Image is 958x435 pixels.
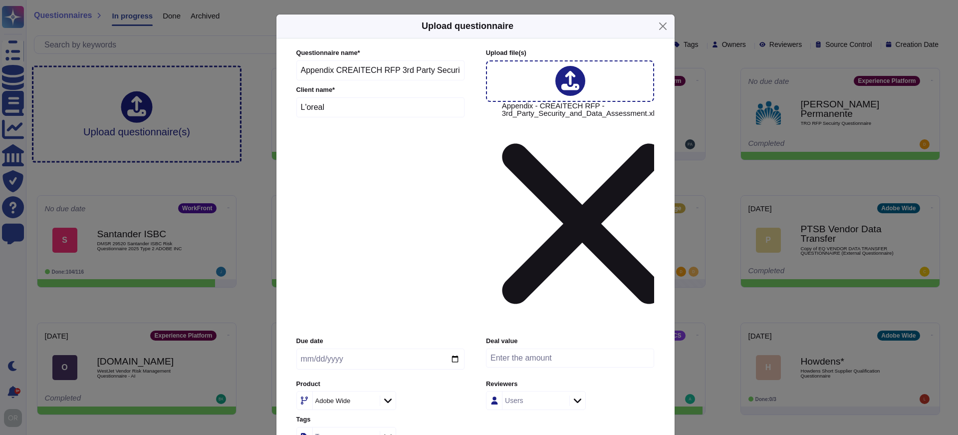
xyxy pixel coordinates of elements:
input: Enter the amount [486,349,654,368]
h5: Upload questionnaire [422,19,513,33]
label: Product [296,381,465,388]
button: Close [655,18,671,34]
input: Enter company name of the client [296,97,465,117]
label: Client name [296,87,465,93]
label: Due date [296,338,465,345]
label: Questionnaire name [296,50,465,56]
input: Due date [296,349,465,370]
label: Tags [296,417,465,423]
span: Appendix - CREAITECH RFP - 3rd_Party_Security_and_Data_Assessment.xlsx [502,102,662,331]
label: Reviewers [486,381,654,388]
div: Adobe Wide [315,398,351,404]
span: Upload file (s) [486,49,526,56]
div: Users [505,397,523,404]
label: Deal value [486,338,654,345]
input: Enter questionnaire name [296,60,465,80]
